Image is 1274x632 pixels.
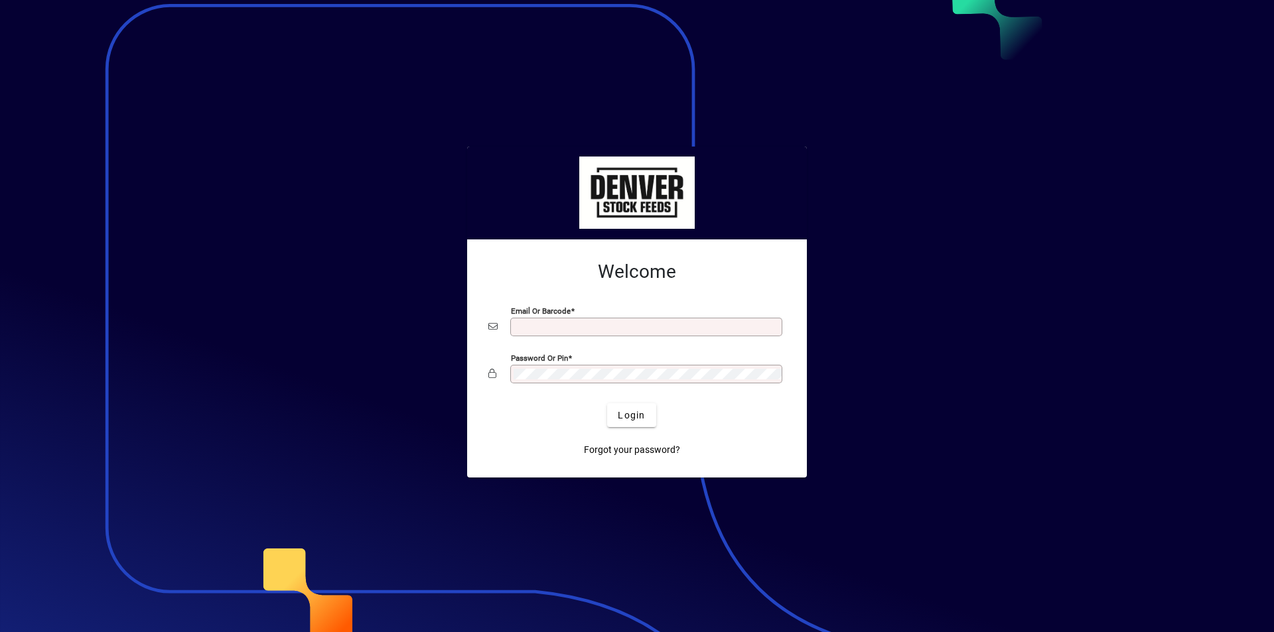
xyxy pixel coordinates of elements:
[488,261,786,283] h2: Welcome
[511,306,571,316] mat-label: Email or Barcode
[607,403,656,427] button: Login
[618,409,645,422] span: Login
[584,443,680,457] span: Forgot your password?
[579,438,685,462] a: Forgot your password?
[511,353,568,363] mat-label: Password or Pin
